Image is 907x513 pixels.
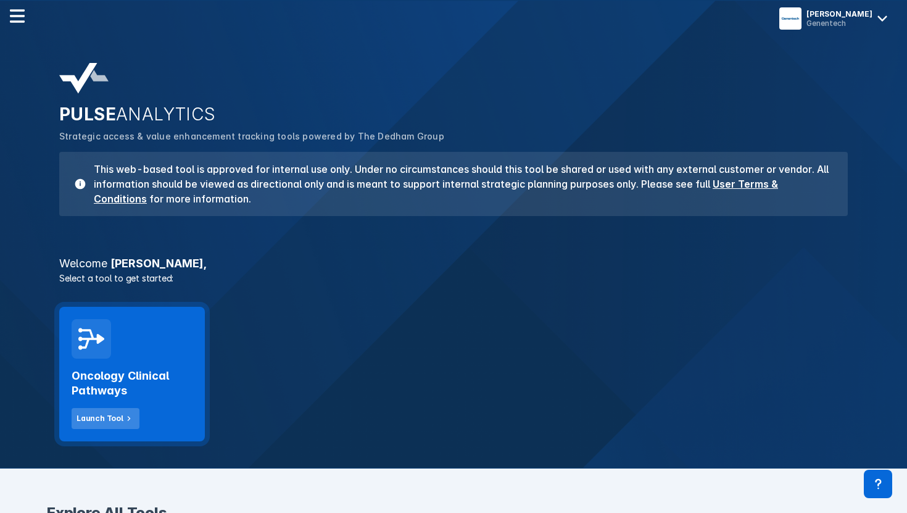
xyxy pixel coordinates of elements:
span: Welcome [59,257,107,270]
div: Genentech [806,19,872,28]
div: Launch Tool [77,413,123,424]
div: [PERSON_NAME] [806,9,872,19]
a: Oncology Clinical PathwaysLaunch Tool [59,307,205,441]
button: Launch Tool [72,408,139,429]
h3: [PERSON_NAME] , [52,258,855,269]
img: pulse-analytics-logo [59,63,109,94]
img: menu--horizontal.svg [10,9,25,23]
p: Select a tool to get started: [52,272,855,285]
img: menu button [782,10,799,27]
p: Strategic access & value enhancement tracking tools powered by The Dedham Group [59,130,848,143]
div: Contact Support [864,470,892,498]
h2: Oncology Clinical Pathways [72,369,193,398]
h2: PULSE [59,104,848,125]
h3: This web-based tool is approved for internal use only. Under no circumstances should this tool be... [86,162,833,206]
span: ANALYTICS [116,104,216,125]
